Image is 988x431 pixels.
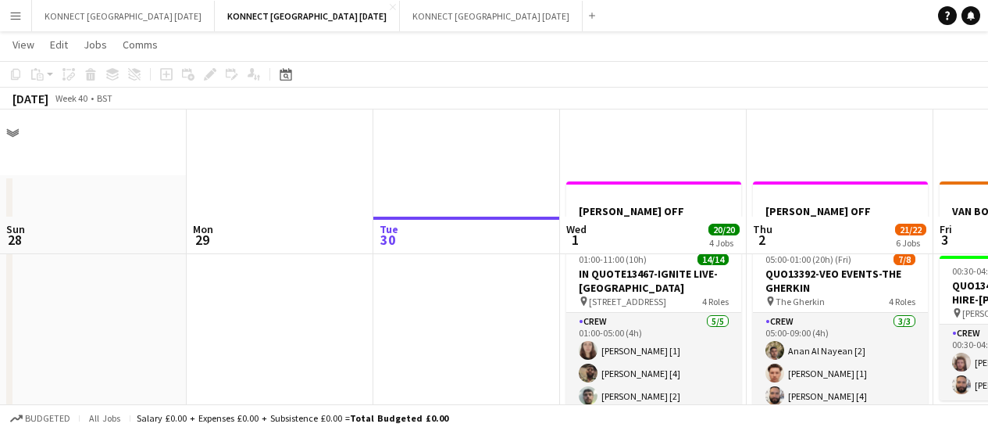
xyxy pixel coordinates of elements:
[566,267,741,295] h3: IN QUOTE13467-IGNITE LIVE-[GEOGRAPHIC_DATA]
[4,231,25,249] span: 28
[895,224,926,235] span: 21/22
[12,91,48,106] div: [DATE]
[77,34,113,55] a: Jobs
[380,222,398,236] span: Tue
[44,34,74,55] a: Edit
[97,92,112,104] div: BST
[765,253,851,265] span: 05:00-01:00 (20h) (Fri)
[889,296,915,307] span: 4 Roles
[12,38,34,52] span: View
[350,412,448,424] span: Total Budgeted £0.00
[193,222,213,236] span: Mon
[579,253,647,265] span: 01:00-11:00 (10h)
[753,313,928,411] app-card-role: Crew3/305:00-09:00 (4h)Anan Al Nayean [2][PERSON_NAME] [1][PERSON_NAME] [4]
[137,412,448,424] div: Salary £0.00 + Expenses £0.00 + Subsistence £0.00 =
[566,181,741,238] app-job-card: [PERSON_NAME] OFF
[6,222,25,236] span: Sun
[753,204,928,218] h3: [PERSON_NAME] OFF
[751,231,772,249] span: 2
[709,237,739,249] div: 4 Jobs
[191,231,213,249] span: 29
[937,231,952,249] span: 3
[564,231,587,249] span: 1
[893,253,915,265] span: 7/8
[753,267,928,295] h3: QUO13392-VEO EVENTS-THE GHERKIN
[753,222,772,236] span: Thu
[215,1,400,31] button: KONNECT [GEOGRAPHIC_DATA] [DATE]
[50,38,68,52] span: Edit
[753,181,928,238] app-job-card: [PERSON_NAME] OFF
[116,34,164,55] a: Comms
[566,222,587,236] span: Wed
[940,222,952,236] span: Fri
[25,413,70,424] span: Budgeted
[52,92,91,104] span: Week 40
[776,296,825,307] span: The Gherkin
[32,1,215,31] button: KONNECT [GEOGRAPHIC_DATA] [DATE]
[377,231,398,249] span: 30
[589,296,666,307] span: [STREET_ADDRESS]
[708,224,740,235] span: 20/20
[702,296,729,307] span: 4 Roles
[566,204,741,218] h3: [PERSON_NAME] OFF
[84,38,107,52] span: Jobs
[123,38,158,52] span: Comms
[86,412,123,424] span: All jobs
[896,237,926,249] div: 6 Jobs
[400,1,583,31] button: KONNECT [GEOGRAPHIC_DATA] [DATE]
[8,410,73,427] button: Budgeted
[6,34,41,55] a: View
[697,253,729,265] span: 14/14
